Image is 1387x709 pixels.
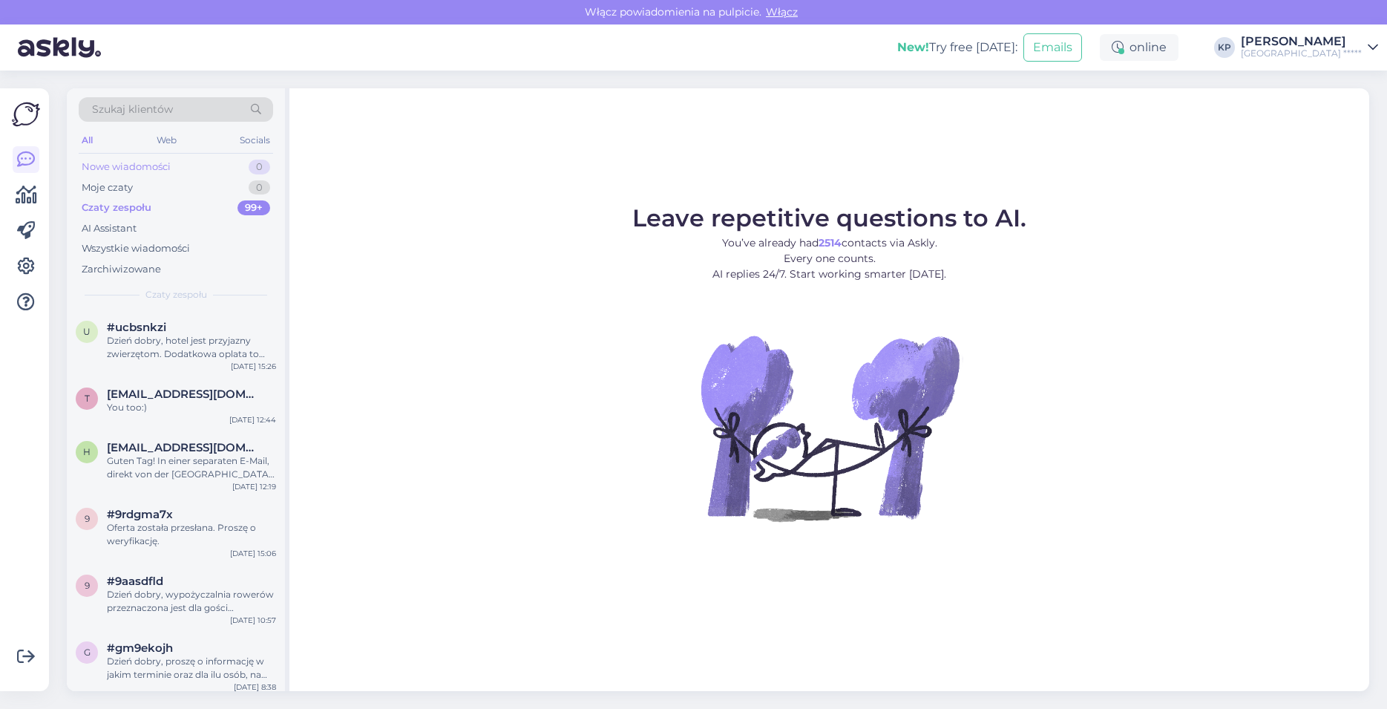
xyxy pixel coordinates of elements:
[107,321,166,334] span: #ucbsnkzi
[234,682,276,693] div: [DATE] 8:38
[232,481,276,492] div: [DATE] 12:19
[761,5,802,19] span: Włącz
[696,294,963,561] img: No Chat active
[107,334,276,361] div: Dzień dobry, hotel jest przyjazny zwierzętom. Dodatkowa oplata to 100pln za dobę. Pozdrawiam serd...
[1100,34,1178,61] div: online
[107,575,163,588] span: #9aasdfld
[632,203,1026,232] span: Leave repetitive questions to AI.
[249,180,270,195] div: 0
[897,40,929,54] b: New!
[237,131,273,150] div: Socials
[107,441,261,454] span: hundesalonsonjasommer@gmail.com
[107,588,276,615] div: Dzień dobry, wypożyczalnia rowerów przeznaczona jest dla gości hotelowych. Nie ma możliwości wypo...
[1241,36,1378,59] a: [PERSON_NAME][GEOGRAPHIC_DATA] *****
[107,655,276,682] div: Dzień dobry, proszę o informację w jakim terminie oraz dla ilu osób, na wskazany adres e-mail prz...
[237,200,270,215] div: 99+
[82,221,137,236] div: AI Assistant
[12,100,40,128] img: Askly Logo
[107,401,276,414] div: You too:)
[249,160,270,174] div: 0
[82,180,133,195] div: Moje czaty
[107,454,276,481] div: Guten Tag! In einer separaten E-Mail, direkt von der [GEOGRAPHIC_DATA] Website*****, habe ich Ihn...
[83,326,91,337] span: u
[1241,36,1362,48] div: [PERSON_NAME]
[85,393,90,404] span: t
[230,548,276,559] div: [DATE] 15:06
[84,647,91,658] span: g
[107,388,261,401] span: teddy@spiglobalplay.com
[92,102,173,117] span: Szukaj klientów
[83,446,91,457] span: h
[897,39,1017,56] div: Try free [DATE]:
[1214,37,1235,58] div: KP
[632,235,1026,282] p: You’ve already had contacts via Askly. Every one counts. AI replies 24/7. Start working smarter [...
[231,361,276,372] div: [DATE] 15:26
[107,521,276,548] div: Oferta została przesłana. Proszę o weryfikację.
[230,615,276,626] div: [DATE] 10:57
[107,508,173,521] span: #9rdgma7x
[85,580,90,591] span: 9
[82,160,171,174] div: Nowe wiadomości
[82,262,161,277] div: Zarchiwizowane
[107,641,173,655] span: #gm9ekojh
[85,513,90,524] span: 9
[229,414,276,425] div: [DATE] 12:44
[82,241,190,256] div: Wszystkie wiadomości
[1023,33,1082,62] button: Emails
[154,131,180,150] div: Web
[79,131,96,150] div: All
[819,236,842,249] b: 2514
[145,288,207,301] span: Czaty zespołu
[82,200,151,215] div: Czaty zespołu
